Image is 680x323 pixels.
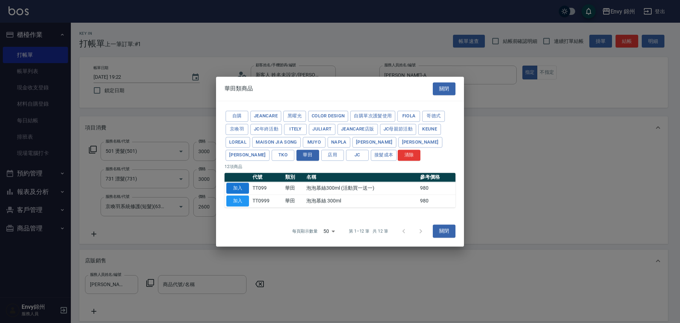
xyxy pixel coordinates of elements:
p: 12 項商品 [225,163,455,170]
button: JuliArt [309,124,335,135]
button: 加入 [226,195,249,206]
td: TT0999 [251,195,283,207]
span: 華田類商品 [225,85,253,92]
button: 自購單次護髮使用 [350,111,395,122]
div: 50 [321,222,338,241]
button: 哥德式 [422,111,445,122]
button: KEUNE [418,124,441,135]
button: 清除 [398,150,420,161]
button: TKO [272,150,294,161]
button: 加入 [226,183,249,194]
button: Fiola [397,111,420,122]
button: 黑曜光 [283,111,306,122]
td: 980 [418,195,455,207]
button: 京喚羽 [226,124,248,135]
td: 980 [418,182,455,195]
button: ITELY [284,124,307,135]
button: 華田 [296,150,319,161]
td: 泡泡慕絲300ml (活動買一送一) [305,182,418,195]
button: 接髮成本 [371,150,397,161]
button: 關閉 [433,82,455,95]
td: TT099 [251,182,283,195]
button: JeanCare [250,111,281,122]
th: 參考價格 [418,173,455,182]
button: JC [346,150,369,161]
th: 類別 [283,173,305,182]
button: 店用 [321,150,344,161]
button: JC母親節活動 [380,124,416,135]
button: MUYO [303,137,325,148]
p: 第 1–12 筆 共 12 筆 [349,228,388,234]
button: Maison Jia Song [252,137,301,148]
p: 每頁顯示數量 [292,228,318,234]
button: [PERSON_NAME] [352,137,396,148]
button: JC年終活動 [250,124,282,135]
button: [PERSON_NAME] [398,137,442,148]
td: 華田 [283,182,305,195]
button: [PERSON_NAME] [226,150,270,161]
th: 代號 [251,173,283,182]
button: Loreal [226,137,250,148]
button: 自購 [226,111,248,122]
td: 泡泡慕絲 300ml [305,195,418,207]
button: color design [308,111,348,122]
button: Napla [328,137,350,148]
button: JeanCare店販 [338,124,378,135]
th: 名稱 [305,173,418,182]
td: 華田 [283,195,305,207]
button: 關閉 [433,225,455,238]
